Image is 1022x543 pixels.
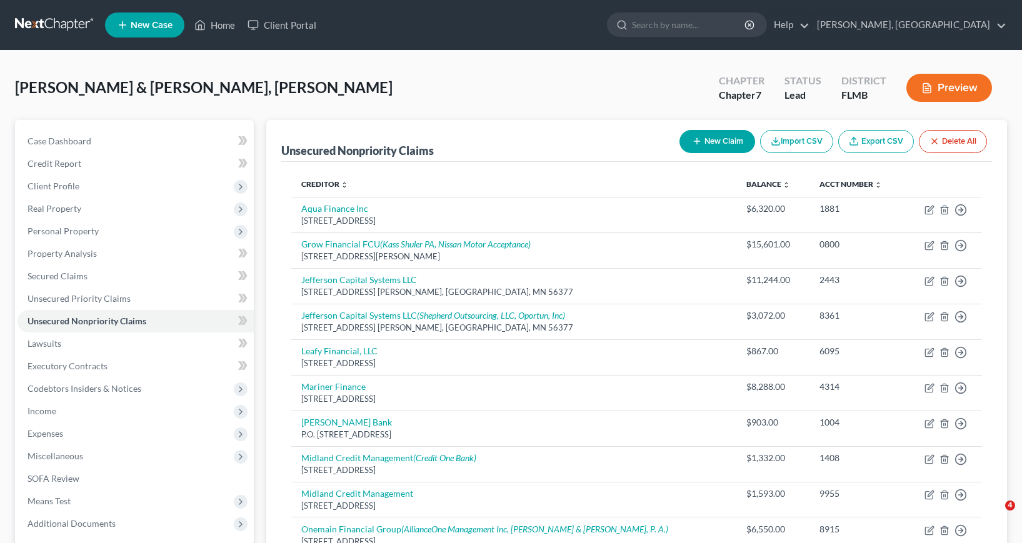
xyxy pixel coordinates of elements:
i: (AllianceOne Management Inc, [PERSON_NAME] & [PERSON_NAME], P. A.) [401,524,668,534]
span: 7 [756,89,761,101]
span: [PERSON_NAME] & [PERSON_NAME], [PERSON_NAME] [15,78,393,96]
div: $3,072.00 [746,309,799,322]
a: Lawsuits [18,332,254,355]
div: Chapter [719,88,764,102]
div: P.O. [STREET_ADDRESS] [301,429,726,441]
span: Income [28,406,56,416]
i: unfold_more [341,181,348,189]
div: Lead [784,88,821,102]
a: Leafy Financial, LLC [301,346,378,356]
div: $6,550.00 [746,523,799,536]
a: Client Portal [241,14,323,36]
span: Personal Property [28,226,99,236]
div: 1881 [819,202,894,215]
div: [STREET_ADDRESS][PERSON_NAME] [301,251,726,262]
a: Property Analysis [18,242,254,265]
div: 2443 [819,274,894,286]
div: 6095 [819,345,894,357]
a: Secured Claims [18,265,254,287]
a: Case Dashboard [18,130,254,152]
i: (Shepherd Outsourcing, LLC, Oportun, Inc) [417,310,565,321]
span: Executory Contracts [28,361,108,371]
i: unfold_more [874,181,882,189]
div: [STREET_ADDRESS] [301,464,726,476]
div: Status [784,74,821,88]
div: [STREET_ADDRESS] [301,357,726,369]
div: Chapter [719,74,764,88]
div: $867.00 [746,345,799,357]
div: 0800 [819,238,894,251]
span: Additional Documents [28,518,116,529]
div: $8,288.00 [746,381,799,393]
span: Expenses [28,428,63,439]
div: FLMB [841,88,886,102]
div: $1,332.00 [746,452,799,464]
a: Credit Report [18,152,254,175]
button: Import CSV [760,130,833,153]
div: 1408 [819,452,894,464]
a: [PERSON_NAME] Bank [301,417,392,427]
span: Miscellaneous [28,451,83,461]
span: Real Property [28,203,81,214]
div: 9955 [819,487,894,500]
span: New Case [131,21,173,30]
span: Credit Report [28,158,81,169]
button: Delete All [919,130,987,153]
a: Home [188,14,241,36]
span: Case Dashboard [28,136,91,146]
button: New Claim [679,130,755,153]
i: (Credit One Bank) [413,452,476,463]
a: Balance unfold_more [746,179,790,189]
span: Codebtors Insiders & Notices [28,383,141,394]
div: [STREET_ADDRESS] [301,393,726,405]
a: Acct Number unfold_more [819,179,882,189]
span: Property Analysis [28,248,97,259]
a: [PERSON_NAME], [GEOGRAPHIC_DATA] [811,14,1006,36]
div: [STREET_ADDRESS] [PERSON_NAME], [GEOGRAPHIC_DATA], MN 56377 [301,322,726,334]
a: SOFA Review [18,467,254,490]
span: Unsecured Nonpriority Claims [28,316,146,326]
a: Export CSV [838,130,914,153]
a: Midland Credit Management [301,488,413,499]
div: [STREET_ADDRESS] [PERSON_NAME], [GEOGRAPHIC_DATA], MN 56377 [301,286,726,298]
a: Jefferson Capital Systems LLC [301,274,417,285]
div: $15,601.00 [746,238,799,251]
a: Onemain Financial Group(AllianceOne Management Inc, [PERSON_NAME] & [PERSON_NAME], P. A.) [301,524,668,534]
div: [STREET_ADDRESS] [301,215,726,227]
span: 4 [1005,501,1015,511]
a: Jefferson Capital Systems LLC(Shepherd Outsourcing, LLC, Oportun, Inc) [301,310,565,321]
span: Lawsuits [28,338,61,349]
div: Unsecured Nonpriority Claims [281,143,434,158]
span: Secured Claims [28,271,88,281]
a: Aqua Finance Inc [301,203,368,214]
span: SOFA Review [28,473,79,484]
a: Mariner Finance [301,381,366,392]
a: Executory Contracts [18,355,254,377]
span: Means Test [28,496,71,506]
span: Client Profile [28,181,79,191]
span: Unsecured Priority Claims [28,293,131,304]
a: Help [768,14,809,36]
input: Search by name... [632,13,746,36]
div: $903.00 [746,416,799,429]
i: unfold_more [783,181,790,189]
div: $6,320.00 [746,202,799,215]
iframe: Intercom live chat [979,501,1009,531]
a: Grow Financial FCU(Kass Shuler PA, Nissan Motor Acceptance) [301,239,531,249]
a: Midland Credit Management(Credit One Bank) [301,452,476,463]
div: District [841,74,886,88]
a: Unsecured Priority Claims [18,287,254,310]
button: Preview [906,74,992,102]
div: 8915 [819,523,894,536]
a: Unsecured Nonpriority Claims [18,310,254,332]
div: 8361 [819,309,894,322]
a: Creditor unfold_more [301,179,348,189]
div: 1004 [819,416,894,429]
div: $1,593.00 [746,487,799,500]
div: $11,244.00 [746,274,799,286]
div: [STREET_ADDRESS] [301,500,726,512]
i: (Kass Shuler PA, Nissan Motor Acceptance) [380,239,531,249]
div: 4314 [819,381,894,393]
